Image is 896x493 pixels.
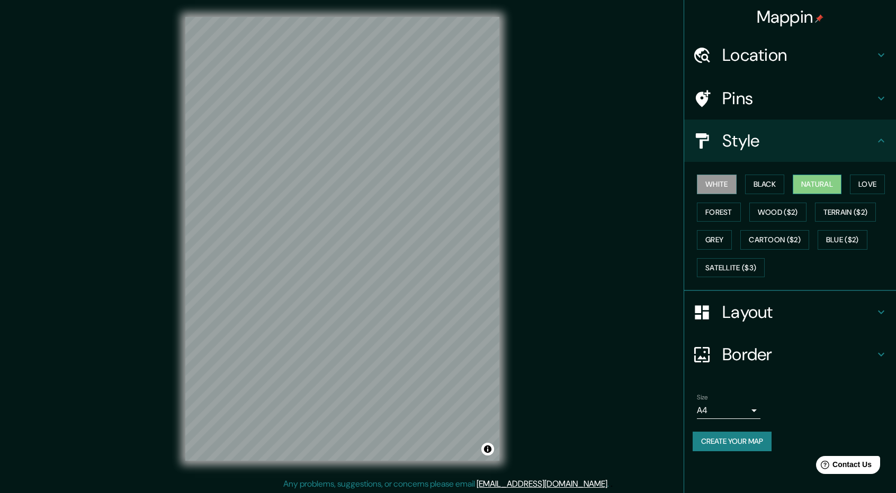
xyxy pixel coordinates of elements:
[722,88,875,109] h4: Pins
[684,77,896,120] div: Pins
[697,402,760,419] div: A4
[722,44,875,66] h4: Location
[697,175,737,194] button: White
[722,302,875,323] h4: Layout
[802,452,884,481] iframe: Help widget launcher
[611,478,613,490] div: .
[684,120,896,162] div: Style
[697,203,741,222] button: Forest
[609,478,611,490] div: .
[749,203,807,222] button: Wood ($2)
[722,130,875,151] h4: Style
[818,230,867,250] button: Blue ($2)
[745,175,785,194] button: Black
[815,14,823,23] img: pin-icon.png
[722,344,875,365] h4: Border
[185,17,499,461] canvas: Map
[697,393,708,402] label: Size
[283,478,609,490] p: Any problems, suggestions, or concerns please email .
[697,258,765,278] button: Satellite ($3)
[697,230,732,250] button: Grey
[684,34,896,76] div: Location
[815,203,876,222] button: Terrain ($2)
[693,432,772,451] button: Create your map
[740,230,809,250] button: Cartoon ($2)
[684,291,896,333] div: Layout
[793,175,841,194] button: Natural
[757,6,824,28] h4: Mappin
[684,333,896,376] div: Border
[850,175,885,194] button: Love
[477,478,607,489] a: [EMAIL_ADDRESS][DOMAIN_NAME]
[481,443,494,455] button: Toggle attribution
